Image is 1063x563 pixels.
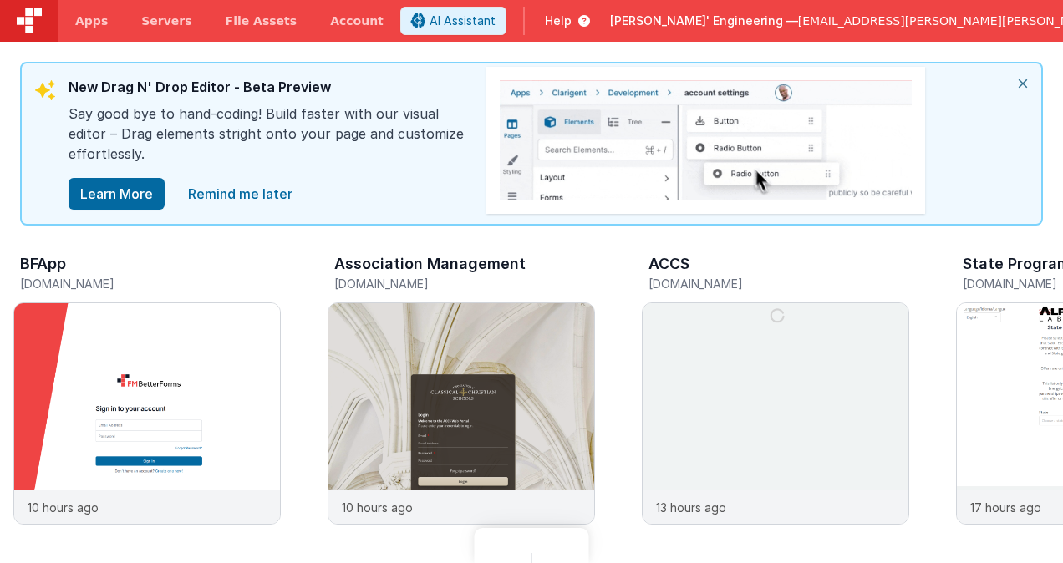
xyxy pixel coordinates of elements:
[69,104,470,177] div: Say good bye to hand-coding! Build faster with our visual editor – Drag elements stright onto you...
[610,13,798,29] span: [PERSON_NAME]' Engineering —
[178,177,303,210] a: close
[970,499,1041,516] p: 17 hours ago
[1005,63,1041,104] i: close
[69,178,165,210] button: Learn More
[400,7,506,35] button: AI Assistant
[656,499,726,516] p: 13 hours ago
[545,13,572,29] span: Help
[20,277,281,290] h5: [DOMAIN_NAME]
[648,256,689,272] h3: ACCS
[20,256,66,272] h3: BFApp
[334,256,526,272] h3: Association Management
[69,77,470,104] div: New Drag N' Drop Editor - Beta Preview
[342,499,413,516] p: 10 hours ago
[475,528,589,563] iframe: Marker.io feedback button
[648,277,909,290] h5: [DOMAIN_NAME]
[75,13,108,29] span: Apps
[334,277,595,290] h5: [DOMAIN_NAME]
[430,13,496,29] span: AI Assistant
[226,13,298,29] span: File Assets
[141,13,191,29] span: Servers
